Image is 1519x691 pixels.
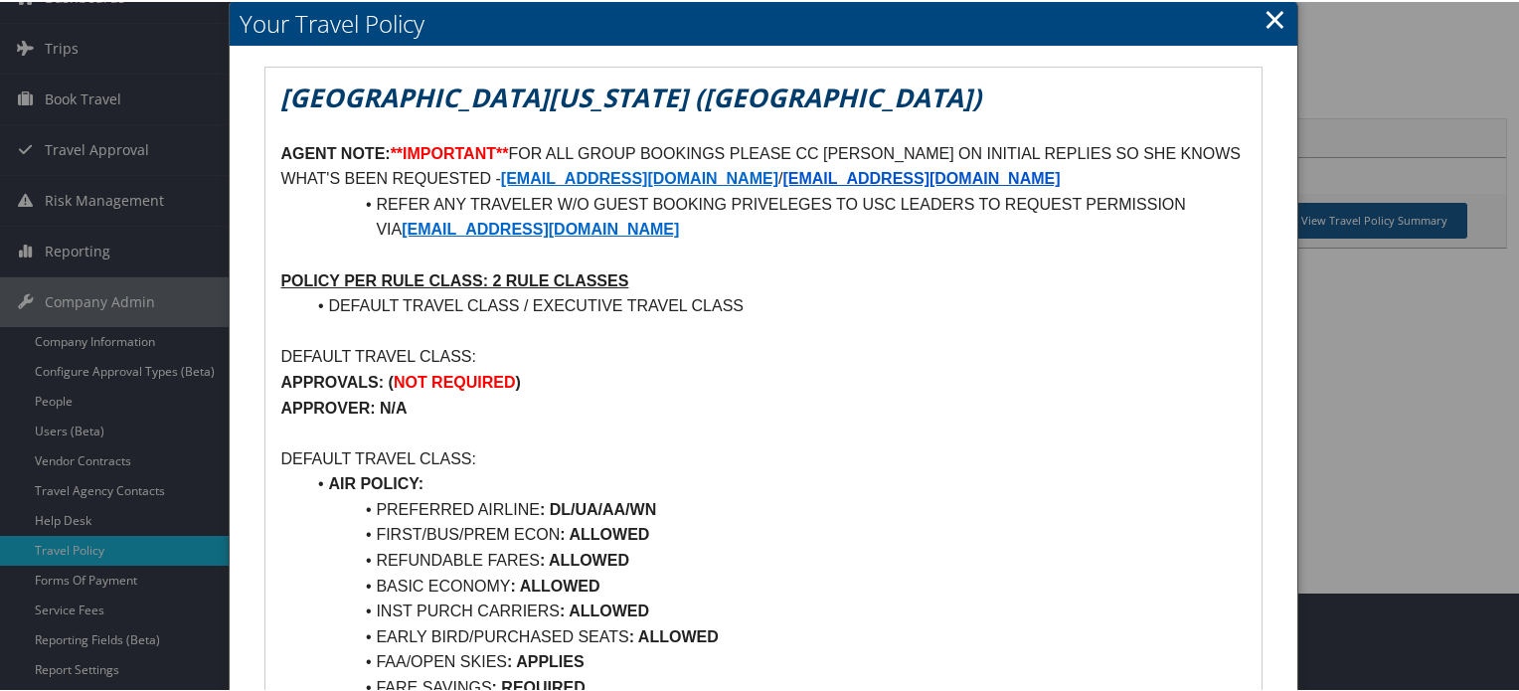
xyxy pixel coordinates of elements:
p: DEFAULT TRAVEL CLASS: [280,444,1246,470]
strong: APPROVER: N/A [280,398,407,415]
strong: : ALLOWED [560,524,649,541]
p: FOR ALL GROUP BOOKINGS PLEASE CC [PERSON_NAME] ON INITIAL REPLIES SO SHE KNOWS WHAT'S BEEN REQUES... [280,139,1246,190]
li: FAA/OPEN SKIES [304,647,1246,673]
strong: : APPLIES [507,651,585,668]
li: REFUNDABLE FARES [304,546,1246,572]
strong: ) [516,372,521,389]
strong: APPROVALS: ( [280,372,393,389]
strong: AGENT NOTE: [280,143,390,160]
li: BASIC ECONOMY [304,572,1246,598]
strong: AIR POLICY: [328,473,423,490]
p: DEFAULT TRAVEL CLASS: [280,342,1246,368]
li: EARLY BIRD/PURCHASED SEATS [304,622,1246,648]
em: [GEOGRAPHIC_DATA][US_STATE] ([GEOGRAPHIC_DATA]) [280,78,981,113]
strong: : DL/UA/AA/WN [540,499,656,516]
a: [EMAIL_ADDRESS][DOMAIN_NAME] [501,168,778,185]
li: INST PURCH CARRIERS [304,597,1246,622]
li: REFER ANY TRAVELER W/O GUEST BOOKING PRIVELEGES TO USC LEADERS TO REQUEST PERMISSION VIA [304,190,1246,241]
strong: : ALLOWED [629,626,719,643]
u: POLICY PER RULE CLASS: 2 RULE CLASSES [280,270,628,287]
li: DEFAULT TRAVEL CLASS / EXECUTIVE TRAVEL CLASS [304,291,1246,317]
a: [EMAIL_ADDRESS][DOMAIN_NAME] [402,219,679,236]
strong: : ALLOWED [511,576,600,593]
strong: : ALLOWED [540,550,629,567]
a: [EMAIL_ADDRESS][DOMAIN_NAME] [782,168,1060,185]
li: FIRST/BUS/PREM ECON [304,520,1246,546]
strong: NOT REQUIRED [394,372,516,389]
li: PREFERRED AIRLINE [304,495,1246,521]
strong: : ALLOWED [560,601,649,617]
